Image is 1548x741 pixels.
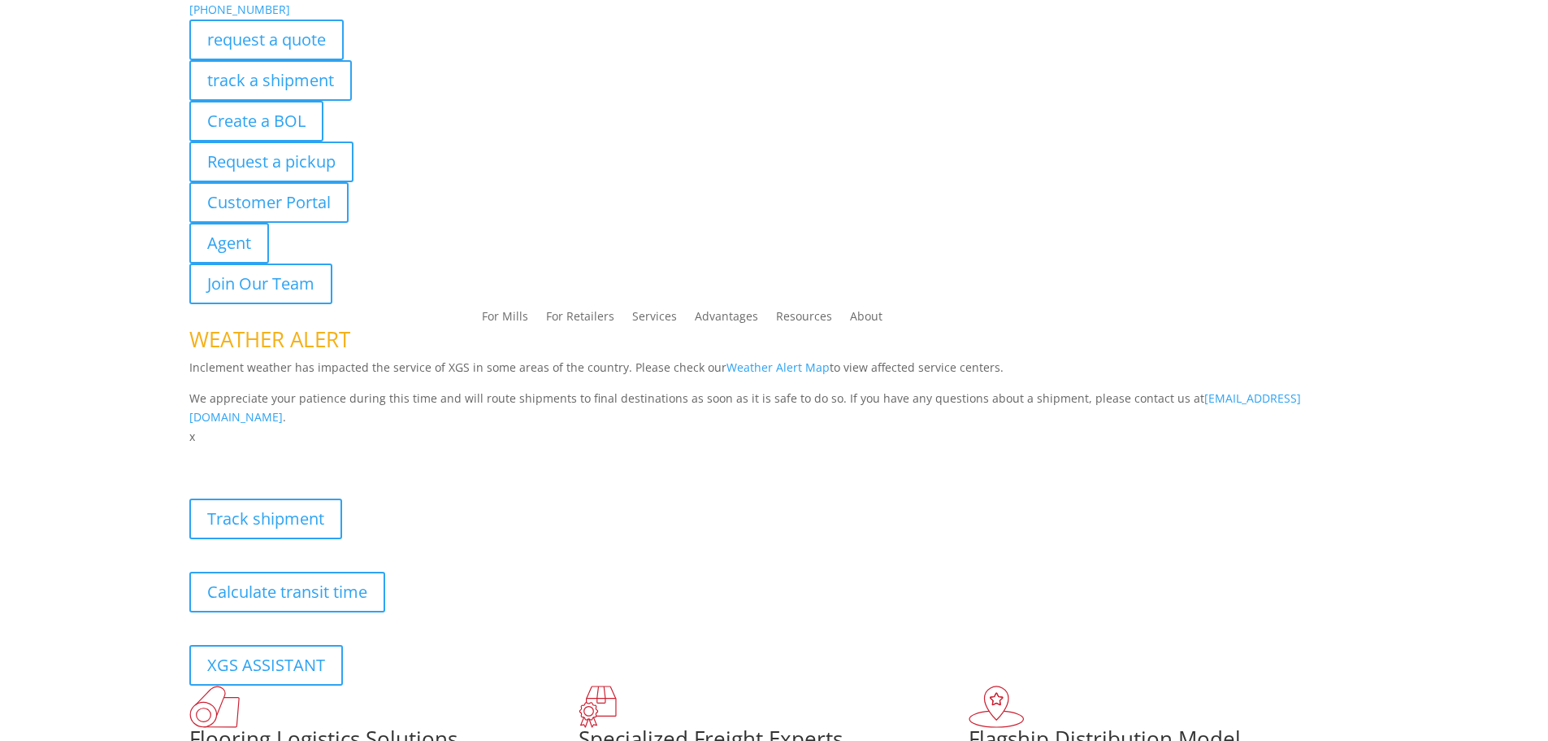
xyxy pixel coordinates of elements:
a: Advantages [695,311,758,329]
p: We appreciate your patience during this time and will route shipments to final destinations as so... [189,389,1359,428]
a: For Mills [482,311,528,329]
a: Customer Portal [189,182,349,223]
img: xgs-icon-focused-on-flooring-red [579,686,617,728]
a: Request a pickup [189,142,353,182]
img: xgs-icon-total-supply-chain-intelligence-red [189,686,240,728]
p: Inclement weather has impacted the service of XGS in some areas of the country. Please check our ... [189,358,1359,389]
img: xgs-icon-flagship-distribution-model-red [969,686,1025,728]
b: Visibility, transparency, and control for your entire supply chain. [189,449,552,464]
a: XGS ASSISTANT [189,645,343,686]
a: track a shipment [189,60,352,101]
a: For Retailers [546,311,614,329]
a: Track shipment [189,499,342,539]
a: Weather Alert Map [726,360,830,375]
a: Join Our Team [189,264,332,304]
a: Resources [776,311,832,329]
a: About [850,311,882,329]
a: request a quote [189,20,344,60]
p: x [189,427,1359,447]
a: [PHONE_NUMBER] [189,2,290,17]
a: Agent [189,223,269,264]
a: Create a BOL [189,101,323,142]
a: Calculate transit time [189,572,385,612]
a: Services [632,311,677,329]
span: WEATHER ALERT [189,325,350,354]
